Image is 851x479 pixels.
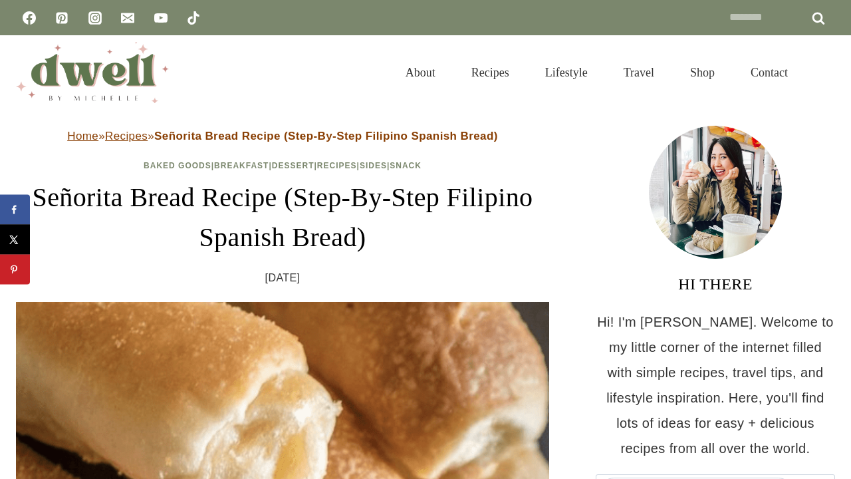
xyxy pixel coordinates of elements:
a: Recipes [453,49,527,96]
a: TikTok [180,5,207,31]
nav: Primary Navigation [388,49,806,96]
p: Hi! I'm [PERSON_NAME]. Welcome to my little corner of the internet filled with simple recipes, tr... [596,309,835,461]
a: Lifestyle [527,49,606,96]
a: Shop [672,49,733,96]
a: Pinterest [49,5,75,31]
a: YouTube [148,5,174,31]
button: View Search Form [812,61,835,84]
a: Instagram [82,5,108,31]
a: Facebook [16,5,43,31]
h3: HI THERE [596,272,835,296]
a: Home [67,130,98,142]
a: Sides [360,161,387,170]
span: » » [67,130,498,142]
a: Dessert [272,161,314,170]
a: About [388,49,453,96]
a: Snack [390,161,422,170]
strong: Señorita Bread Recipe (Step-By-Step Filipino Spanish Bread) [154,130,498,142]
a: Baked Goods [144,161,211,170]
a: Breakfast [214,161,269,170]
span: | | | | | [144,161,422,170]
a: Travel [606,49,672,96]
a: Recipes [105,130,148,142]
a: Recipes [317,161,357,170]
a: Contact [733,49,806,96]
h1: Señorita Bread Recipe (Step-By-Step Filipino Spanish Bread) [16,178,549,257]
a: Email [114,5,141,31]
img: DWELL by michelle [16,42,169,103]
time: [DATE] [265,268,301,288]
